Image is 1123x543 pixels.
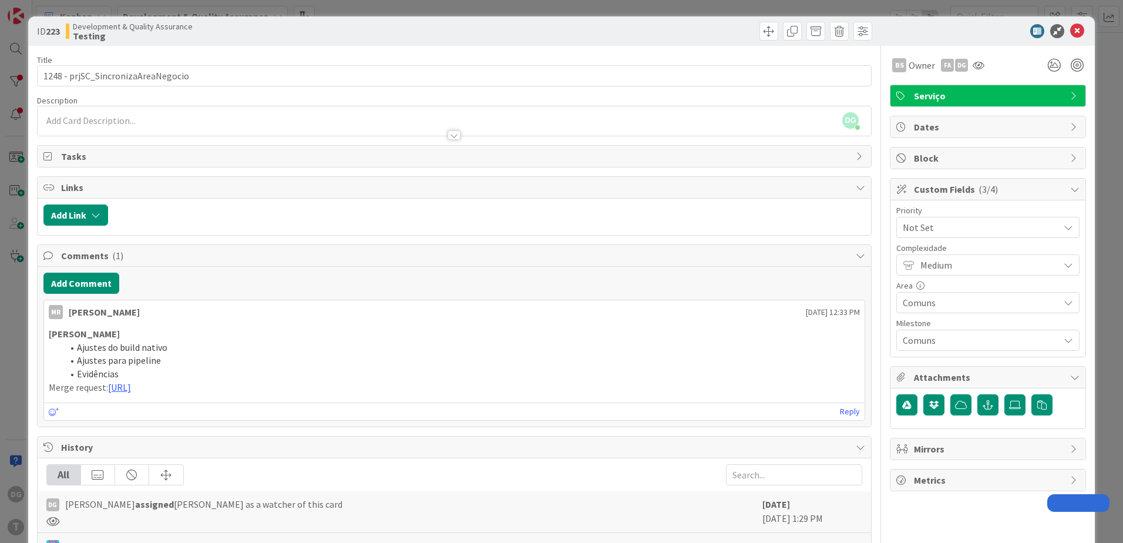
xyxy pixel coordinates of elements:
div: DG [955,59,968,72]
span: Development & Quality Assurance [73,22,193,31]
button: Add Link [43,205,108,226]
input: type card name here... [37,65,872,86]
div: FA [941,59,954,72]
button: Add Comment [43,273,119,294]
span: Merge request: [49,381,108,393]
span: Metrics [914,473,1064,487]
span: ( 1 ) [112,250,123,262]
span: Description [37,95,78,106]
span: Custom Fields [914,182,1064,196]
div: BS [892,58,906,72]
div: Milestone [896,319,1080,327]
span: Tasks [61,149,850,163]
span: ID [37,24,60,38]
strong: [PERSON_NAME] [49,328,120,340]
span: Serviço [914,89,1064,103]
span: Ajustes para pipeline [77,354,161,366]
b: Testing [73,31,193,41]
span: Medium [920,257,1053,273]
a: [URL] [108,381,131,393]
span: [PERSON_NAME] [PERSON_NAME] as a watcher of this card [65,497,342,511]
div: All [47,465,81,485]
span: Comuns [903,332,1053,348]
div: [DATE] 1:29 PM [762,497,862,527]
b: assigned [135,498,174,510]
b: 223 [46,25,60,37]
span: [DATE] 12:33 PM [806,306,860,319]
span: History [61,440,850,454]
div: Area [896,281,1080,290]
span: ( 3/4 ) [979,183,998,195]
span: Mirrors [914,442,1064,456]
span: Links [61,180,850,195]
input: Search... [726,464,862,485]
div: Priority [896,206,1080,214]
span: Comuns [903,294,1053,311]
span: Evidências [77,368,119,380]
div: Complexidade [896,244,1080,252]
div: MR [49,305,63,319]
div: [PERSON_NAME] [69,305,140,319]
div: DG [46,498,59,511]
span: Owner [909,58,935,72]
span: DG [842,112,859,129]
a: Reply [840,404,860,419]
span: Attachments [914,370,1064,384]
span: Comments [61,249,850,263]
span: Block [914,151,1064,165]
span: Ajustes do build nativo [77,341,167,353]
label: Title [37,55,52,65]
span: Dates [914,120,1064,134]
span: Not Set [903,219,1053,236]
b: [DATE] [762,498,790,510]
